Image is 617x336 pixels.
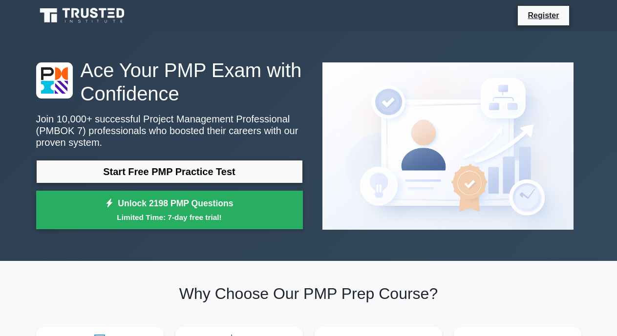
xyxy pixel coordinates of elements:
h2: Why Choose Our PMP Prep Course? [36,284,581,303]
a: Unlock 2198 PMP QuestionsLimited Time: 7-day free trial! [36,191,303,230]
small: Limited Time: 7-day free trial! [48,212,291,223]
p: Join 10,000+ successful Project Management Professional (PMBOK 7) professionals who boosted their... [36,113,303,148]
a: Register [522,9,565,21]
h1: Ace Your PMP Exam with Confidence [36,59,303,105]
img: Project Management Professional (PMBOK 7) Preview [315,55,581,237]
a: Start Free PMP Practice Test [36,160,303,183]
